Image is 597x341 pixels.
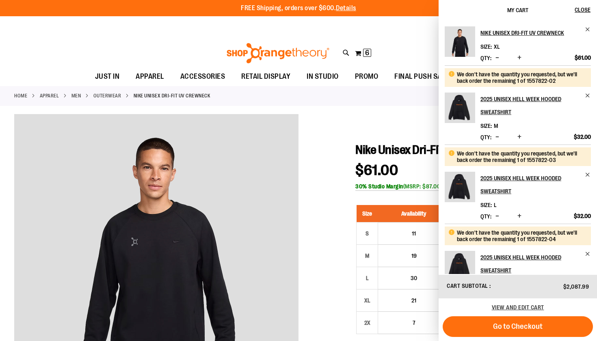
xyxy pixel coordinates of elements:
span: 11 [412,230,416,237]
li: Product [445,145,591,224]
div: S [361,227,373,240]
a: 2025 Unisex Hell Week Hooded Sweatshirt [480,251,591,277]
span: My Cart [507,7,528,13]
a: ACCESSORIES [172,67,234,86]
dt: Size [480,202,492,208]
li: Product [445,26,591,65]
a: APPAREL [128,67,172,86]
a: Details [336,4,356,12]
dt: Size [480,123,492,129]
div: (MSRP: $87.00) [355,182,583,190]
a: PROMO [347,67,387,86]
span: APPAREL [136,67,164,86]
button: Decrease product quantity [493,212,501,220]
span: FINAL PUSH SALE [394,67,449,86]
a: Remove item [585,26,591,32]
button: Increase product quantity [515,54,523,62]
a: FINAL PUSH SALE [386,67,457,86]
span: $32.00 [574,212,591,220]
th: Size [357,205,378,222]
a: Nike Unisex Dri-FIT UV Crewneck [480,26,591,39]
span: IN STUDIO [307,67,339,86]
h2: 2025 Unisex Hell Week Hooded Sweatshirt [480,251,580,277]
button: Increase product quantity [515,212,523,220]
img: 2025 Unisex Hell Week Hooded Sweatshirt [445,251,475,281]
span: M [494,123,498,129]
label: Qty [480,55,491,61]
a: MEN [71,92,81,99]
div: 2X [361,317,373,329]
div: XL [361,294,373,306]
div: We don't have the quantity you requested, but we'll back order the remaining 1 of 1557822-04 [457,229,585,242]
div: L [361,272,373,284]
img: Shop Orangetheory [225,43,331,63]
span: 7 [413,319,415,326]
a: 2025 Unisex Hell Week Hooded Sweatshirt [480,172,591,198]
span: 30 [411,275,417,281]
a: View and edit cart [492,304,544,311]
li: Product [445,224,591,303]
label: Qty [480,213,491,220]
span: RETAIL DISPLAY [241,67,290,86]
strong: Nike Unisex Dri-FIT UV Crewneck [134,92,210,99]
a: 2025 Unisex Hell Week Hooded Sweatshirt [480,93,591,119]
div: M [361,250,373,262]
span: Nike Unisex Dri-FIT UV Crewneck [355,143,510,157]
a: 2025 Unisex Hell Week Hooded Sweatshirt [445,172,475,207]
button: Increase product quantity [515,133,523,141]
span: $2,087.99 [563,283,589,290]
a: Remove item [585,93,591,99]
span: XL [494,43,500,50]
dt: Size [480,43,492,50]
span: $32.00 [574,133,591,140]
button: Go to Checkout [443,316,593,337]
span: Close [575,6,591,13]
a: Remove item [585,251,591,257]
a: Outerwear [93,92,121,99]
h2: Nike Unisex Dri-FIT UV Crewneck [480,26,580,39]
span: $61.00 [575,54,591,61]
span: ACCESSORIES [180,67,225,86]
span: Go to Checkout [493,322,543,331]
span: $61.00 [355,162,398,179]
img: Nike Unisex Dri-FIT UV Crewneck [445,26,475,57]
a: RETAIL DISPLAY [233,67,298,86]
a: 2025 Unisex Hell Week Hooded Sweatshirt [445,251,475,287]
span: 21 [411,297,416,304]
img: 2025 Unisex Hell Week Hooded Sweatshirt [445,93,475,123]
b: 30% Studio Margin [355,183,403,190]
div: We don't have the quantity you requested, but we'll back order the remaining 1 of 1557822-03 [457,150,585,163]
span: JUST IN [95,67,120,86]
a: JUST IN [87,67,128,86]
a: Home [14,92,27,99]
a: 2025 Unisex Hell Week Hooded Sweatshirt [445,93,475,128]
button: Decrease product quantity [493,54,501,62]
h2: 2025 Unisex Hell Week Hooded Sweatshirt [480,172,580,198]
li: Product [445,65,591,145]
a: Nike Unisex Dri-FIT UV Crewneck [445,26,475,62]
th: Availability [378,205,450,222]
div: We don't have the quantity you requested, but we'll back order the remaining 1 of 1557822-02 [457,71,585,84]
label: Qty [480,134,491,140]
span: L [494,202,497,208]
h2: 2025 Unisex Hell Week Hooded Sweatshirt [480,93,580,119]
span: PROMO [355,67,379,86]
a: IN STUDIO [298,67,347,86]
a: Remove item [585,172,591,178]
button: Decrease product quantity [493,133,501,141]
span: Cart Subtotal [447,283,488,289]
span: 6 [365,49,369,57]
p: FREE Shipping, orders over $600. [241,4,356,13]
a: APPAREL [40,92,59,99]
span: 19 [411,253,417,259]
img: 2025 Unisex Hell Week Hooded Sweatshirt [445,172,475,202]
